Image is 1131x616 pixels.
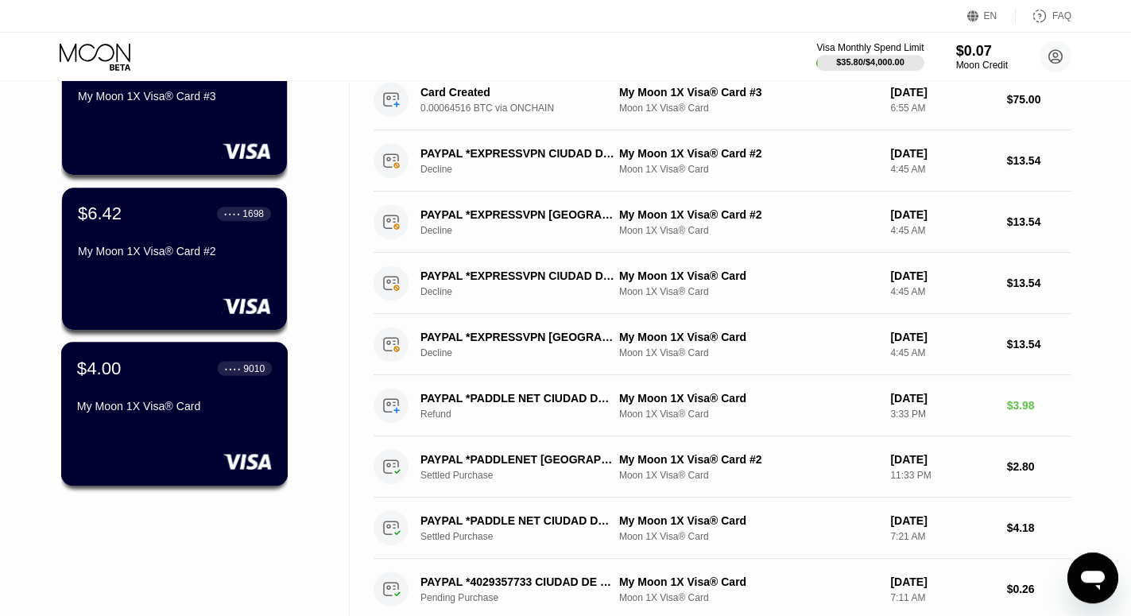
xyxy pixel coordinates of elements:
div: PAYPAL *PADDLE NET CIUDAD DE [GEOGRAPHIC_DATA] [420,514,615,527]
div: Moon 1X Visa® Card [619,470,877,481]
div: $0.26 [1007,583,1071,595]
div: My Moon 1X Visa® Card [619,269,877,282]
div: [DATE] [890,208,993,221]
div: [DATE] [890,453,993,466]
div: My Moon 1X Visa® Card [619,392,877,405]
div: Decline [420,286,630,297]
div: My Moon 1X Visa® Card #2 [619,208,877,221]
div: My Moon 1X Visa® Card [619,331,877,343]
div: $0.07 [956,43,1008,60]
div: Decline [420,347,630,358]
div: PAYPAL *PADDLE NET CIUDAD DE [GEOGRAPHIC_DATA] [420,392,615,405]
div: 11:33 PM [890,470,993,481]
div: PAYPAL *EXPRESSVPN CIUDAD DE [GEOGRAPHIC_DATA]DeclineMy Moon 1X Visa® CardMoon 1X Visa® Card[DATE... [374,253,1071,314]
div: $38.01● ● ● ●2874My Moon 1X Visa® Card #3 [62,33,287,175]
div: $35.80 / $4,000.00 [836,57,904,67]
div: Settled Purchase [420,470,630,481]
div: 4:45 AM [890,164,993,175]
div: Moon 1X Visa® Card [619,592,877,603]
div: $4.00 [77,358,122,378]
div: $4.00● ● ● ●9010My Moon 1X Visa® Card [62,343,287,485]
div: EN [984,10,997,21]
div: 0.00064516 BTC via ONCHAIN [420,103,630,114]
div: PAYPAL *PADDLE NET CIUDAD DE [GEOGRAPHIC_DATA]RefundMy Moon 1X Visa® CardMoon 1X Visa® Card[DATE]... [374,375,1071,436]
div: $13.54 [1007,215,1071,228]
div: 4:45 AM [890,347,993,358]
div: [DATE] [890,575,993,588]
div: $6.42 [78,203,122,224]
div: 3:33 PM [890,409,993,420]
div: [DATE] [890,269,993,282]
div: FAQ [1052,10,1071,21]
div: PAYPAL *PADDLE NET CIUDAD DE [GEOGRAPHIC_DATA]Settled PurchaseMy Moon 1X Visa® CardMoon 1X Visa® ... [374,498,1071,559]
div: My Moon 1X Visa® Card [77,400,272,413]
div: ● ● ● ● [224,211,240,216]
div: EN [967,8,1016,24]
div: Visa Monthly Spend Limit [816,42,924,53]
div: [DATE] [890,392,993,405]
div: [DATE] [890,514,993,527]
div: 6:55 AM [890,103,993,114]
div: Moon 1X Visa® Card [619,286,877,297]
div: 4:45 AM [890,286,993,297]
div: PAYPAL *PADDLENET [GEOGRAPHIC_DATA] MX [420,453,615,466]
div: My Moon 1X Visa® Card [619,575,877,588]
div: 4:45 AM [890,225,993,236]
div: 7:21 AM [890,531,993,542]
div: Moon 1X Visa® Card [619,347,877,358]
div: Refund [420,409,630,420]
div: My Moon 1X Visa® Card #3 [619,86,877,99]
div: PAYPAL *EXPRESSVPN [GEOGRAPHIC_DATA] MX [420,208,615,221]
div: Moon 1X Visa® Card [619,225,877,236]
div: PAYPAL *EXPRESSVPN [GEOGRAPHIC_DATA] MXDeclineMy Moon 1X Visa® Card #2Moon 1X Visa® Card[DATE]4:4... [374,192,1071,253]
div: Card Created [420,86,615,99]
div: $3.98 [1007,399,1071,412]
div: Moon 1X Visa® Card [619,409,877,420]
div: Settled Purchase [420,531,630,542]
div: PAYPAL *PADDLENET [GEOGRAPHIC_DATA] MXSettled PurchaseMy Moon 1X Visa® Card #2Moon 1X Visa® Card[... [374,436,1071,498]
div: My Moon 1X Visa® Card #2 [619,453,877,466]
div: PAYPAL *EXPRESSVPN CIUDAD DE [GEOGRAPHIC_DATA] [420,147,615,160]
div: My Moon 1X Visa® Card [619,514,877,527]
div: ● ● ● ● [225,366,241,370]
div: $13.54 [1007,277,1071,289]
div: Moon Credit [956,60,1008,71]
div: $2.80 [1007,460,1071,473]
div: [DATE] [890,86,993,99]
div: [DATE] [890,331,993,343]
div: PAYPAL *EXPRESSVPN CIUDAD DE [GEOGRAPHIC_DATA] [420,269,615,282]
div: My Moon 1X Visa® Card #2 [619,147,877,160]
div: Decline [420,164,630,175]
div: Decline [420,225,630,236]
div: FAQ [1016,8,1071,24]
div: 7:11 AM [890,592,993,603]
div: PAYPAL *EXPRESSVPN CIUDAD DE [GEOGRAPHIC_DATA]DeclineMy Moon 1X Visa® Card #2Moon 1X Visa® Card[D... [374,130,1071,192]
div: Moon 1X Visa® Card [619,103,877,114]
div: PAYPAL *EXPRESSVPN [GEOGRAPHIC_DATA] MX [420,331,615,343]
div: My Moon 1X Visa® Card #3 [78,90,271,103]
div: $13.54 [1007,338,1071,351]
div: PAYPAL *EXPRESSVPN [GEOGRAPHIC_DATA] MXDeclineMy Moon 1X Visa® CardMoon 1X Visa® Card[DATE]4:45 A... [374,314,1071,375]
div: 1698 [242,208,264,219]
div: PAYPAL *4029357733 CIUDAD DE MEXMX [420,575,615,588]
iframe: Button to launch messaging window [1067,552,1118,603]
div: Pending Purchase [420,592,630,603]
div: Card Created0.00064516 BTC via ONCHAINMy Moon 1X Visa® Card #3Moon 1X Visa® Card[DATE]6:55 AM$75.00 [374,69,1071,130]
div: Moon 1X Visa® Card [619,531,877,542]
div: Visa Monthly Spend Limit$35.80/$4,000.00 [816,42,924,71]
div: $75.00 [1007,93,1071,106]
div: 9010 [243,362,265,374]
div: $6.42● ● ● ●1698My Moon 1X Visa® Card #2 [62,188,287,330]
div: $4.18 [1007,521,1071,534]
div: [DATE] [890,147,993,160]
div: $13.54 [1007,154,1071,167]
div: $0.07Moon Credit [956,43,1008,71]
div: Moon 1X Visa® Card [619,164,877,175]
div: My Moon 1X Visa® Card #2 [78,245,271,258]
